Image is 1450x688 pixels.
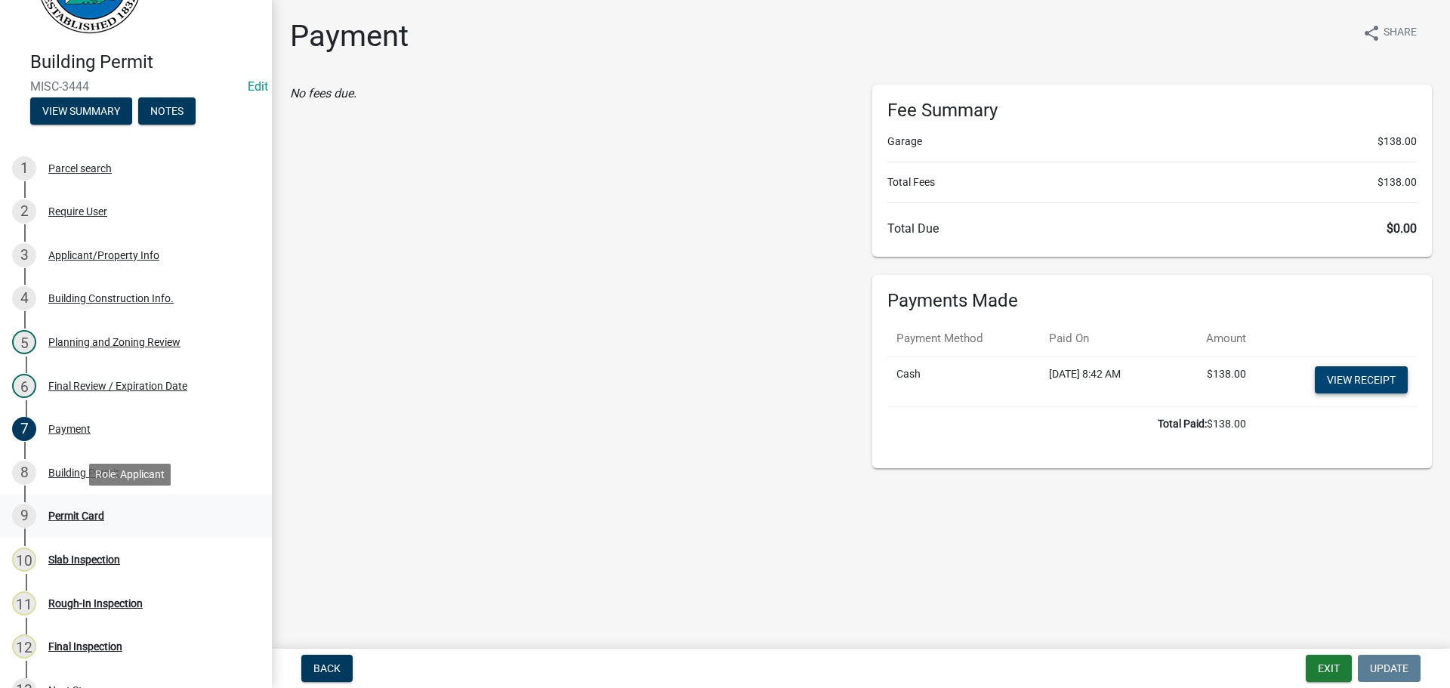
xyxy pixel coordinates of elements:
[12,199,36,224] div: 2
[290,18,409,54] h1: Payment
[887,321,1040,356] th: Payment Method
[48,511,104,521] div: Permit Card
[48,250,159,261] div: Applicant/Property Info
[12,286,36,310] div: 4
[1171,321,1255,356] th: Amount
[12,548,36,572] div: 10
[887,221,1417,236] h6: Total Due
[12,374,36,398] div: 6
[887,356,1040,406] td: Cash
[887,406,1255,441] td: $138.00
[12,504,36,528] div: 9
[30,97,132,125] button: View Summary
[89,464,171,486] div: Role: Applicant
[48,337,180,347] div: Planning and Zoning Review
[48,163,112,174] div: Parcel search
[48,206,107,217] div: Require User
[248,79,268,94] a: Edit
[1171,356,1255,406] td: $138.00
[1040,356,1171,406] td: [DATE] 8:42 AM
[12,417,36,441] div: 7
[1384,24,1417,42] span: Share
[48,467,119,478] div: Building Permit
[248,79,268,94] wm-modal-confirm: Edit Application Number
[887,100,1417,122] h6: Fee Summary
[12,330,36,354] div: 5
[1158,418,1207,430] b: Total Paid:
[30,51,260,73] h4: Building Permit
[48,424,91,434] div: Payment
[138,97,196,125] button: Notes
[1358,655,1421,682] button: Update
[48,293,174,304] div: Building Construction Info.
[12,634,36,659] div: 12
[887,134,1417,150] li: Garage
[290,86,356,100] i: No fees due.
[1377,174,1417,190] span: $138.00
[1306,655,1352,682] button: Exit
[301,655,353,682] button: Back
[887,174,1417,190] li: Total Fees
[1315,366,1408,393] a: View receipt
[12,591,36,615] div: 11
[48,554,120,565] div: Slab Inspection
[48,641,122,652] div: Final Inspection
[138,106,196,118] wm-modal-confirm: Notes
[1370,662,1408,674] span: Update
[1040,321,1171,356] th: Paid On
[887,290,1417,312] h6: Payments Made
[1377,134,1417,150] span: $138.00
[313,662,341,674] span: Back
[30,106,132,118] wm-modal-confirm: Summary
[12,461,36,485] div: 8
[12,243,36,267] div: 3
[1350,18,1429,48] button: shareShare
[12,156,36,180] div: 1
[30,79,242,94] span: MISC-3444
[48,598,143,609] div: Rough-In Inspection
[48,381,187,391] div: Final Review / Expiration Date
[1362,24,1381,42] i: share
[1387,221,1417,236] span: $0.00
